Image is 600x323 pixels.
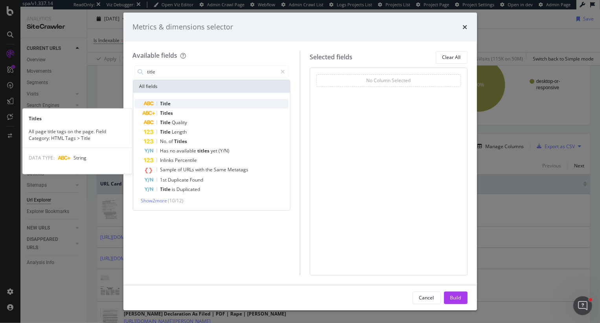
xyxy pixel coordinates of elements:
span: ( 10 / 12 ) [168,197,184,204]
span: Same [214,166,228,173]
span: Title [160,128,172,135]
div: Titles [22,115,132,122]
span: Duplicated [177,186,200,193]
div: Metrics & dimensions selector [133,22,233,32]
button: Cancel [413,292,441,304]
span: yet [211,147,219,154]
button: Clear All [436,51,468,64]
span: Titles [160,110,173,116]
iframe: Intercom live chat [573,296,592,315]
span: Title [160,119,172,126]
div: Available fields [133,51,178,60]
span: (Y/N) [219,147,230,154]
div: Cancel [419,294,434,301]
button: Build [444,292,468,304]
span: Sample [160,166,178,173]
span: Percentile [175,157,197,163]
span: Title [160,100,171,107]
span: Found [190,176,204,183]
div: All page title tags on the page. Field Category: HTML Tags > Title [22,128,132,141]
span: Duplicate [168,176,190,183]
span: 1st [160,176,168,183]
span: Quality [172,119,187,126]
div: Clear All [442,54,461,61]
input: Search by field name [147,66,277,78]
div: No Column Selected [366,77,411,84]
span: is [172,186,177,193]
span: Metatags [228,166,249,173]
span: Title [160,186,172,193]
span: Show 2 more [141,197,167,204]
span: Has [160,147,170,154]
span: of [169,138,174,145]
span: Length [172,128,187,135]
span: titles [198,147,211,154]
span: URLs [183,166,196,173]
div: modal [123,13,477,310]
span: of [178,166,183,173]
span: Titles [174,138,187,145]
div: Build [450,294,461,301]
div: All fields [133,80,290,93]
span: the [206,166,214,173]
span: with [196,166,206,173]
span: Inlinks [160,157,175,163]
span: no [170,147,177,154]
div: times [463,22,468,32]
span: available [177,147,198,154]
div: Selected fields [310,53,352,62]
span: No. [160,138,169,145]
